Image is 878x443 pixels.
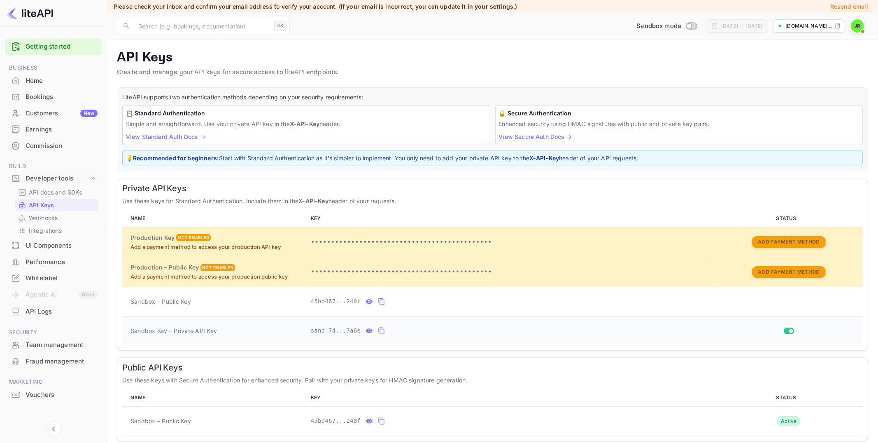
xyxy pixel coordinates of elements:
div: API Logs [26,307,98,316]
th: NAME [122,389,307,406]
p: Enhanced security using HMAC signatures with public and private key pairs. [499,120,859,128]
p: LiteAPI supports two authentication methods depending on your security requirements: [122,93,863,102]
p: Integrations [29,226,62,235]
p: ••••••••••••••••••••••••••••••••••••••••••••• [311,237,711,247]
img: LiteAPI logo [7,7,53,20]
div: Fraud management [5,354,102,370]
a: View Secure Auth Docs → [499,133,572,140]
a: API docs and SDKs [18,188,95,197]
img: John Richards [851,19,864,33]
div: Switch to Production mode [633,21,701,31]
div: Home [5,73,102,89]
div: Home [26,76,98,86]
th: STATUS [715,389,863,406]
div: Not enabled [176,234,211,241]
a: View Standard Auth Docs → [126,133,205,140]
div: Bookings [26,92,98,102]
span: Security [5,328,102,337]
input: Search (e.g. bookings, documentation) [133,18,271,34]
p: ••••••••••••••••••••••••••••••••••••••••••••• [311,267,711,277]
a: CustomersNew [5,105,102,121]
span: Build [5,162,102,171]
div: New [80,110,98,117]
table: public api keys table [122,389,863,436]
h6: 🔒 Secure Authentication [499,109,859,118]
h6: Production – Public Key [130,263,199,272]
div: Team management [26,340,98,350]
strong: X-API-Key [529,155,559,162]
h6: Public API Keys [122,363,863,373]
div: Whitelabel [5,270,102,286]
div: Webhooks [15,212,98,224]
strong: X-API-Key [290,120,319,127]
p: Add a payment method to access your production API key [130,243,304,251]
p: API docs and SDKs [29,188,82,197]
p: 💡 Start with Standard Authentication as it's simpler to implement. You only need to add your priv... [126,154,859,162]
a: Vouchers [5,387,102,402]
a: Fraud management [5,354,102,369]
span: sand_74...7a6e [311,326,361,335]
div: ⌘K [274,21,286,31]
div: UI Components [5,238,102,254]
div: Commission [5,138,102,154]
a: Whitelabel [5,270,102,286]
div: Bookings [5,89,102,105]
p: API Keys [117,49,868,66]
p: Use these keys with Secure Authentication for enhanced security. Pair with your private keys for ... [122,376,863,384]
div: UI Components [26,241,98,251]
strong: X-API-Key [298,197,328,204]
span: 45bd467...240f [311,297,361,306]
div: Commission [26,141,98,151]
a: API Keys [18,201,95,209]
div: Earnings [26,125,98,134]
td: Sandbox Key – Private API Key [122,316,307,345]
div: Getting started [5,38,102,55]
strong: Recommended for beginners: [133,155,219,162]
div: Vouchers [26,390,98,400]
a: Earnings [5,122,102,137]
a: UI Components [5,238,102,253]
p: Resend email [830,2,868,11]
div: Not enabled [200,264,235,271]
a: Performance [5,254,102,270]
button: Add Payment Method [752,236,825,248]
a: Getting started [26,42,98,52]
span: Marketing [5,377,102,387]
h6: Production Key [130,233,175,242]
div: Developer tools [5,171,102,186]
span: Please check your inbox and confirm your email address to verify your account. [114,3,337,10]
p: [DOMAIN_NAME]... [786,22,833,30]
div: Fraud management [26,357,98,366]
button: Collapse navigation [46,422,61,436]
div: Performance [5,254,102,270]
a: Bookings [5,89,102,104]
div: Active [777,416,801,426]
button: Add Payment Method [752,266,825,278]
div: Team management [5,337,102,353]
p: Add a payment method to access your production public key [130,273,304,281]
span: Sandbox – Public Key [130,417,191,425]
p: API Keys [29,201,54,209]
a: Team management [5,337,102,352]
p: Create and manage your API keys for secure access to liteAPI endpoints. [117,68,868,77]
div: Vouchers [5,387,102,403]
div: Whitelabel [26,274,98,283]
div: API Keys [15,199,98,211]
a: API Logs [5,304,102,319]
a: Home [5,73,102,88]
div: Developer tools [26,174,89,183]
table: private api keys table [122,210,863,345]
div: Customers [26,109,98,118]
span: 45bd467...240f [311,417,361,425]
p: Simple and straightforward. Use your private API key in the header. [126,120,487,128]
span: (If your email is incorrect, you can update it in your settings.) [339,3,517,10]
div: Integrations [15,225,98,237]
th: STATUS [715,210,863,227]
span: Business [5,63,102,73]
h6: 📋 Standard Authentication [126,109,487,118]
p: Webhooks [29,213,58,222]
th: KEY [307,389,715,406]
